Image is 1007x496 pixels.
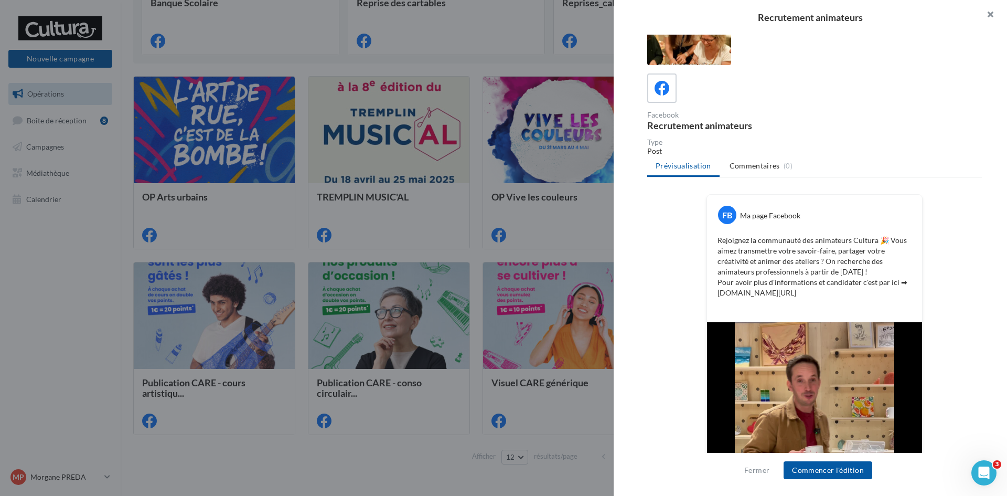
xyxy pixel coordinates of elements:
[740,464,774,477] button: Fermer
[993,460,1001,469] span: 3
[647,146,982,156] div: Post
[717,235,912,309] p: Rejoignez la communauté des animateurs Cultura 🎉 Vous aimez transmettre votre savoir-faire, parta...
[647,121,810,130] div: Recrutement animateurs
[647,139,982,146] div: Type
[784,162,792,170] span: (0)
[647,111,810,119] div: Facebook
[630,13,990,22] div: Recrutement animateurs
[740,210,800,221] div: Ma page Facebook
[971,460,997,486] iframe: Intercom live chat
[718,206,736,224] div: FB
[730,161,780,171] span: Commentaires
[784,461,872,479] button: Commencer l'édition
